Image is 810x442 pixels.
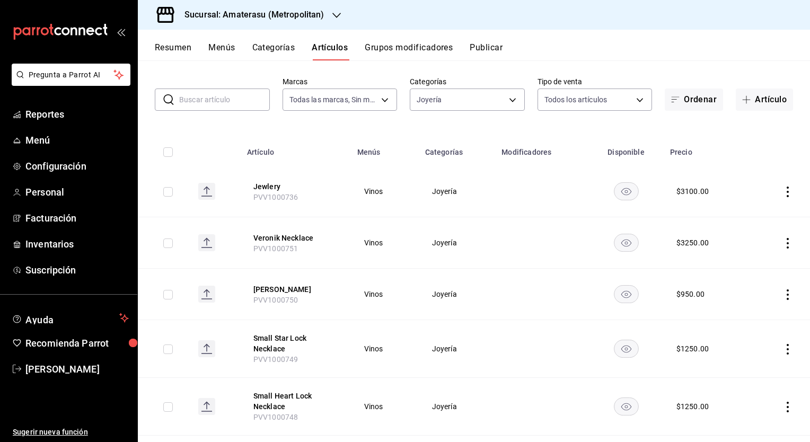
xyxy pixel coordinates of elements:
[364,345,406,352] span: Vinos
[614,340,639,358] button: availability-product
[432,345,482,352] span: Joyería
[176,8,324,21] h3: Sucursal: Amaterasu (Metropolitan)
[676,186,709,197] div: $ 3100.00
[736,89,793,111] button: Artículo
[614,182,639,200] button: availability-product
[253,244,298,253] span: PVV1000751
[419,132,496,166] th: Categorías
[782,402,793,412] button: actions
[351,132,419,166] th: Menús
[782,344,793,355] button: actions
[25,263,129,277] span: Suscripción
[364,239,406,246] span: Vinos
[538,78,653,85] label: Tipo de venta
[253,333,338,354] button: edit-product-location
[364,188,406,195] span: Vinos
[25,362,129,376] span: [PERSON_NAME]
[614,397,639,416] button: availability-product
[665,89,723,111] button: Ordenar
[289,94,378,105] span: Todas las marcas, Sin marca
[782,187,793,197] button: actions
[495,132,588,166] th: Modificadores
[312,42,348,60] button: Artículos
[25,185,129,199] span: Personal
[364,403,406,410] span: Vinos
[432,239,482,246] span: Joyería
[253,355,298,364] span: PVV1000749
[7,77,130,88] a: Pregunta a Parrot AI
[155,42,191,60] button: Resumen
[25,133,129,147] span: Menú
[664,132,750,166] th: Precio
[676,237,709,248] div: $ 3250.00
[676,343,709,354] div: $ 1250.00
[253,296,298,304] span: PVV1000750
[13,427,129,438] span: Sugerir nueva función
[241,132,351,166] th: Artículo
[470,42,503,60] button: Publicar
[432,403,482,410] span: Joyería
[782,238,793,249] button: actions
[676,401,709,412] div: $ 1250.00
[365,42,453,60] button: Grupos modificadores
[253,284,338,295] button: edit-product-location
[782,289,793,300] button: actions
[283,78,398,85] label: Marcas
[417,94,442,105] span: Joyería
[676,289,705,299] div: $ 950.00
[25,159,129,173] span: Configuración
[208,42,235,60] button: Menús
[25,312,115,324] span: Ayuda
[253,193,298,201] span: PVV1000736
[432,188,482,195] span: Joyería
[252,42,295,60] button: Categorías
[410,78,525,85] label: Categorías
[29,69,114,81] span: Pregunta a Parrot AI
[588,132,664,166] th: Disponible
[614,285,639,303] button: availability-product
[253,413,298,421] span: PVV1000748
[155,42,810,60] div: navigation tabs
[25,237,129,251] span: Inventarios
[25,107,129,121] span: Reportes
[253,181,338,192] button: edit-product-location
[117,28,125,36] button: open_drawer_menu
[179,89,270,110] input: Buscar artículo
[544,94,607,105] span: Todos los artículos
[253,391,338,412] button: edit-product-location
[25,336,129,350] span: Recomienda Parrot
[253,233,338,243] button: edit-product-location
[12,64,130,86] button: Pregunta a Parrot AI
[25,211,129,225] span: Facturación
[432,290,482,298] span: Joyería
[364,290,406,298] span: Vinos
[614,234,639,252] button: availability-product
